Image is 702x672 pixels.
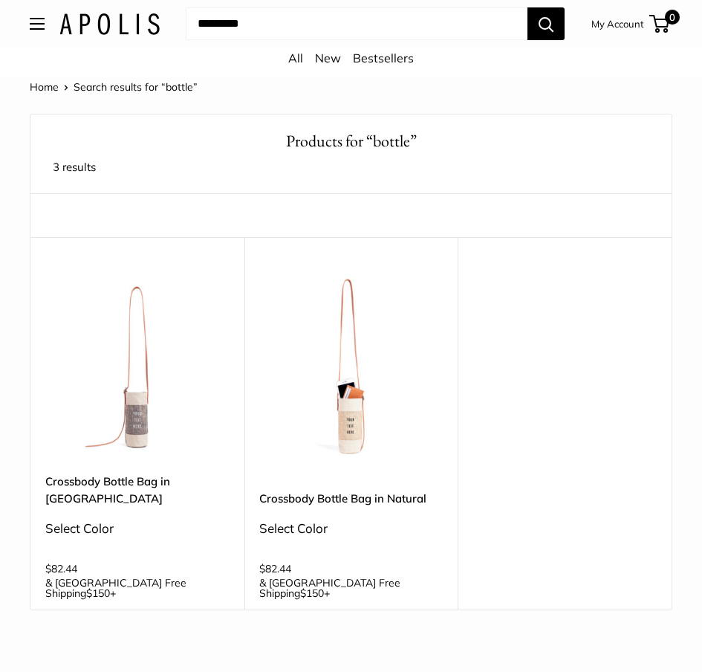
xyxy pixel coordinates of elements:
[527,7,565,40] button: Search
[45,578,230,598] span: & [GEOGRAPHIC_DATA] Free Shipping +
[45,563,77,574] span: $82.44
[59,13,160,35] img: Apolis
[45,274,230,459] img: description_Our first Crossbody Bottle Bag
[315,51,341,65] a: New
[259,274,443,459] a: description_Our first Crossbody Bottle Bagdescription_Effortless Style
[665,10,680,25] span: 0
[651,15,669,33] a: 0
[259,274,443,459] img: description_Our first Crossbody Bottle Bag
[259,563,291,574] span: $82.44
[53,129,649,152] h1: Products for “bottle”
[30,77,198,97] nav: Breadcrumb
[53,157,649,178] p: 3 results
[591,15,644,33] a: My Account
[288,51,303,65] a: All
[45,274,230,459] a: description_Our first Crossbody Bottle Bagdescription_Even available for group gifting and events
[45,473,230,508] a: Crossbody Bottle Bag in [GEOGRAPHIC_DATA]
[45,517,230,540] div: Select Color
[353,51,414,65] a: Bestsellers
[259,490,443,507] a: Crossbody Bottle Bag in Natural
[259,517,443,540] div: Select Color
[30,18,45,30] button: Open menu
[300,587,324,600] span: $150
[259,578,443,598] span: & [GEOGRAPHIC_DATA] Free Shipping +
[86,587,110,600] span: $150
[30,80,59,94] a: Home
[186,7,527,40] input: Search...
[74,80,198,94] span: Search results for “bottle”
